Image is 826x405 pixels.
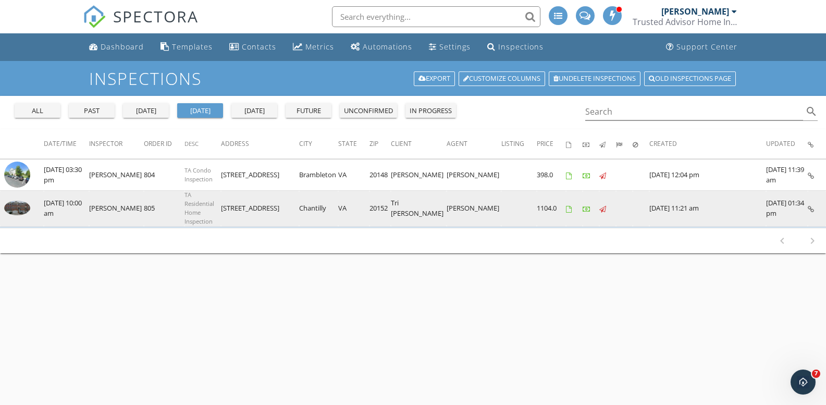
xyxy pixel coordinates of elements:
span: City [299,139,312,148]
span: Agent [447,139,467,148]
span: Address [221,139,249,148]
td: [PERSON_NAME] [89,191,144,226]
div: Dashboard [101,42,144,52]
button: past [69,103,115,118]
th: Published: Not sorted. [599,129,616,158]
td: 804 [144,159,184,191]
th: Date/Time: Not sorted. [44,129,89,158]
a: Automations (Advanced) [347,38,416,57]
button: [DATE] [177,103,223,118]
th: Listing: Not sorted. [501,129,537,158]
span: Client [391,139,412,148]
span: Updated [766,139,795,148]
td: 1104.0 [537,191,566,226]
th: Order ID: Not sorted. [144,129,184,158]
div: [DATE] [181,106,219,116]
td: [DATE] 12:04 pm [649,159,766,191]
td: 398.0 [537,159,566,191]
td: [PERSON_NAME] [447,159,501,191]
span: Inspector [89,139,122,148]
td: VA [338,159,369,191]
td: 20148 [369,159,391,191]
a: Customize Columns [459,71,545,86]
th: Address: Not sorted. [221,129,299,158]
th: Zip: Not sorted. [369,129,391,158]
td: [DATE] 11:21 am [649,191,766,226]
span: Listing [501,139,524,148]
td: Tri [PERSON_NAME] [391,191,447,226]
td: [PERSON_NAME] [391,159,447,191]
th: Price: Not sorted. [537,129,566,158]
button: all [15,103,60,118]
h1: Inspections [89,69,736,88]
th: Desc: Not sorted. [184,129,221,158]
td: [DATE] 10:00 am [44,191,89,226]
td: [DATE] 03:30 pm [44,159,89,191]
a: Contacts [225,38,280,57]
button: future [286,103,331,118]
span: State [338,139,357,148]
th: Canceled: Not sorted. [633,129,649,158]
th: Inspector: Not sorted. [89,129,144,158]
span: TA Residential Home Inspection [184,191,214,225]
span: Price [537,139,553,148]
th: Submitted: Not sorted. [616,129,633,158]
div: in progress [410,106,452,116]
a: Templates [156,38,217,57]
a: Settings [425,38,475,57]
a: Metrics [289,38,338,57]
span: SPECTORA [113,5,199,27]
a: Inspections [483,38,548,57]
button: [DATE] [231,103,277,118]
td: Brambleton [299,159,338,191]
a: Dashboard [85,38,148,57]
a: Export [414,71,455,86]
button: in progress [405,103,456,118]
div: all [19,106,56,116]
div: past [73,106,110,116]
span: 7 [812,370,820,378]
div: future [290,106,327,116]
div: Settings [439,42,471,52]
span: Date/Time [44,139,77,148]
div: Metrics [305,42,334,52]
th: Agreements signed: Not sorted. [566,129,583,158]
td: 20152 [369,191,391,226]
div: Support Center [676,42,737,52]
td: VA [338,191,369,226]
th: Paid: Not sorted. [583,129,599,158]
th: State: Not sorted. [338,129,369,158]
div: unconfirmed [344,106,393,116]
span: Created [649,139,677,148]
td: [STREET_ADDRESS] [221,191,299,226]
td: [PERSON_NAME] [89,159,144,191]
img: streetview [4,162,30,188]
span: Order ID [144,139,172,148]
td: 805 [144,191,184,226]
img: The Best Home Inspection Software - Spectora [83,5,106,28]
button: unconfirmed [340,103,397,118]
div: [PERSON_NAME] [661,6,729,17]
img: 9576246%2Freports%2Fb1a1627d-c09c-49b7-b881-1bf2c4e1349d%2Fcover_photos%2FUMpkssYI9tpOqJUs1W7L%2F... [4,201,30,215]
th: Created: Not sorted. [649,129,766,158]
div: [DATE] [127,106,165,116]
div: Contacts [242,42,276,52]
div: [DATE] [236,106,273,116]
input: Search everything... [332,6,540,27]
span: Desc [184,140,199,148]
td: [DATE] 11:39 am [766,159,808,191]
input: Search [585,103,804,120]
th: Agent: Not sorted. [447,129,501,158]
span: TA Condo Inspection [184,166,213,183]
th: Client: Not sorted. [391,129,447,158]
i: search [805,105,818,118]
td: [PERSON_NAME] [447,191,501,226]
button: [DATE] [123,103,169,118]
th: Updated: Not sorted. [766,129,808,158]
th: City: Not sorted. [299,129,338,158]
iframe: Intercom live chat [791,370,816,395]
td: [STREET_ADDRESS] [221,159,299,191]
div: Automations [363,42,412,52]
span: Zip [369,139,378,148]
a: SPECTORA [83,14,199,36]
